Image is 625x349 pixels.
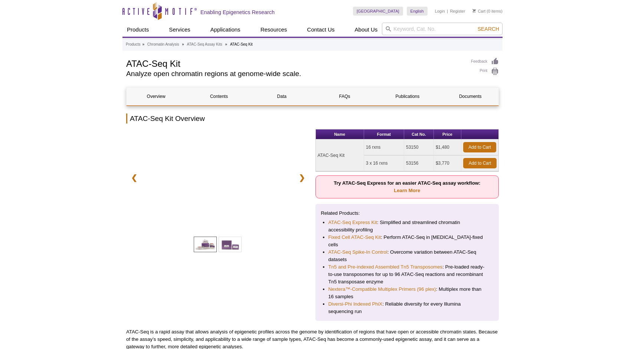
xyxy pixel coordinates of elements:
[316,129,364,139] th: Name
[206,23,245,37] a: Applications
[328,248,486,263] li: : Overcome variation between ATAC-Seq datasets
[230,42,253,46] li: ATAC-Seq Kit
[463,158,497,168] a: Add to Cart
[328,300,486,315] li: : Reliable diversity for every Illumina sequencing run
[328,234,381,241] a: Fixed Cell ATAC-Seq Kit
[328,286,486,300] li: : Multiplex more than 16 samples
[225,42,228,46] li: »
[407,7,428,16] a: English
[435,9,445,14] a: Login
[315,88,374,105] a: FAQs
[364,155,404,171] td: 3 x 16 rxns
[187,41,222,48] a: ATAC-Seq Assay Kits
[200,9,275,16] h2: Enabling Epigenetics Research
[472,7,503,16] li: (0 items)
[434,129,461,139] th: Price
[475,26,501,32] button: Search
[328,219,486,234] li: : Simplified and streamlined chromatin accessibility profiling
[382,23,503,35] input: Keyword, Cat. No.
[126,41,140,48] a: Products
[328,286,436,293] a: Nextera™-Compatible Multiplex Primers (96 plex)
[378,88,437,105] a: Publications
[182,42,184,46] li: »
[404,139,434,155] td: 53150
[126,70,464,77] h2: Analyze open chromatin regions at genome-wide scale.
[471,68,499,76] a: Print
[256,23,292,37] a: Resources
[471,57,499,66] a: Feedback
[350,23,382,37] a: About Us
[302,23,339,37] a: Contact Us
[447,7,448,16] li: |
[321,210,494,217] p: Related Products:
[126,169,142,186] a: ❮
[472,9,476,13] img: Your Cart
[434,155,461,171] td: $3,770
[328,263,443,271] a: Tn5 and Pre-indexed Assembled Tn5 Transposomes
[147,41,179,48] a: Chromatin Analysis
[472,9,485,14] a: Cart
[328,219,377,226] a: ATAC-Seq Express Kit
[353,7,403,16] a: [GEOGRAPHIC_DATA]
[364,139,404,155] td: 16 rxns
[328,234,486,248] li: : Perform ATAC-Seq in [MEDICAL_DATA]-fixed cells
[328,263,486,286] li: : Pre-loaded ready-to-use transposomes for up to 96 ATAC-Seq reactions and recombinant Tn5 transp...
[126,57,464,69] h1: ATAC-Seq Kit
[127,88,186,105] a: Overview
[142,42,144,46] li: »
[189,88,248,105] a: Contents
[478,26,499,32] span: Search
[463,142,496,152] a: Add to Cart
[394,188,420,193] a: Learn More
[434,139,461,155] td: $1,480
[328,300,383,308] a: Diversi-Phi Indexed PhiX
[364,129,404,139] th: Format
[334,180,480,193] strong: Try ATAC-Seq Express for an easier ATAC-Seq assay workflow:
[252,88,311,105] a: Data
[404,129,434,139] th: Cat No.
[328,248,387,256] a: ATAC-Seq Spike-In Control
[404,155,434,171] td: 53156
[441,88,500,105] a: Documents
[164,23,195,37] a: Services
[294,169,310,186] a: ❯
[126,113,499,124] h2: ATAC-Seq Kit Overview
[122,23,153,37] a: Products
[316,139,364,171] td: ATAC-Seq Kit
[450,9,465,14] a: Register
